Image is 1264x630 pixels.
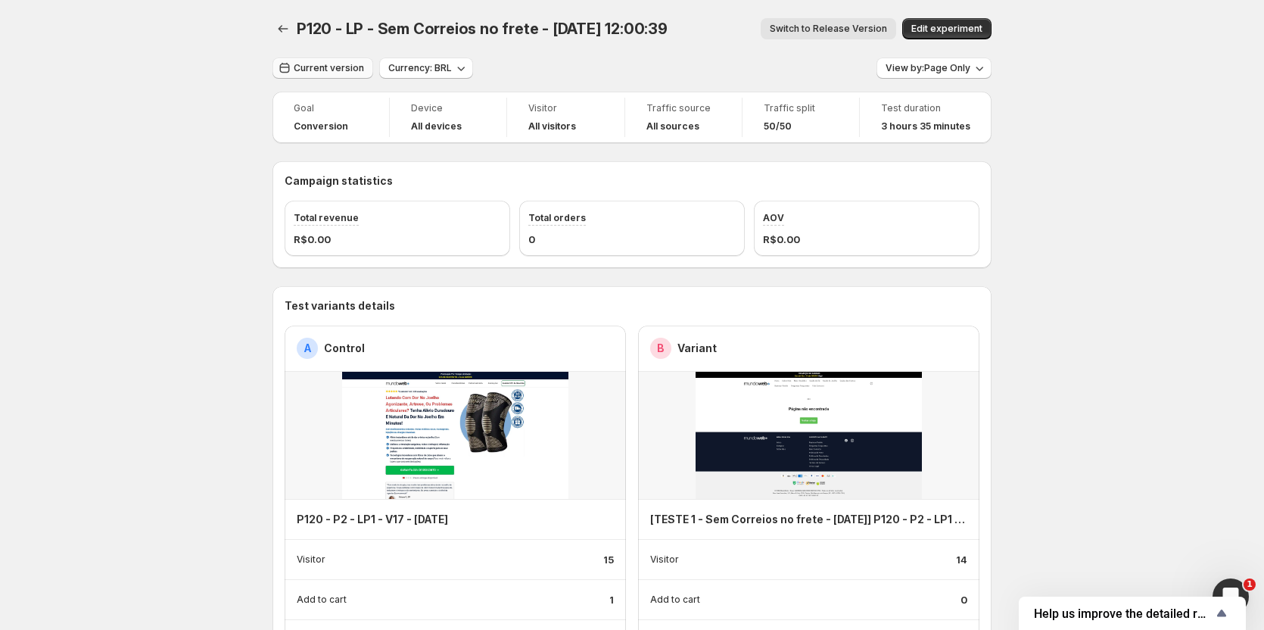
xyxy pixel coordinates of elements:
[763,212,784,223] span: AOV
[1034,607,1213,621] span: Help us improve the detailed report for A/B campaigns
[770,23,887,35] span: Switch to Release Version
[650,512,967,527] h4: [TESTE 1 - Sem Correios no frete - [DATE]] P120 - P2 - LP1 - V17 - [DATE]
[761,18,896,39] button: Switch to Release Version
[886,62,970,74] span: View by: Page Only
[294,102,368,114] span: Goal
[297,554,325,566] p: Visitor
[1244,579,1256,591] span: 1
[650,554,679,566] p: Visitor
[763,232,800,247] span: R$0.00
[764,120,792,133] span: 50/50
[379,58,473,79] button: Currency: BRL
[285,298,979,313] h3: Test variants details
[294,232,331,247] span: R$0.00
[272,18,294,39] button: Back
[304,341,311,356] h2: A
[528,102,602,114] span: Visitor
[411,102,485,114] span: Device
[528,232,535,247] span: 0
[881,102,970,114] span: Test duration
[881,120,970,133] span: 3 hours 35 minutes
[650,594,700,606] p: Add to cart
[764,101,838,134] a: Traffic split50/50
[646,101,721,134] a: Traffic sourceAll sources
[911,23,982,35] span: Edit experiment
[528,101,602,134] a: VisitorAll visitors
[528,212,586,223] span: Total orders
[960,592,967,607] p: 0
[646,120,699,133] h4: All sources
[297,512,448,527] h4: P120 - P2 - LP1 - V17 - [DATE]
[956,552,967,567] p: 14
[294,62,364,74] span: Current version
[528,120,576,133] h4: All visitors
[411,101,485,134] a: DeviceAll devices
[294,101,368,134] a: GoalConversion
[324,341,365,356] h2: Control
[285,372,626,499] img: -products-copperflex3d-viewgem-1755391758-template.jpg
[297,20,668,38] span: P120 - LP - Sem Correios no frete - [DATE] 12:00:39
[1213,579,1249,615] iframe: Intercom live chat
[646,102,721,114] span: Traffic source
[1034,604,1231,622] button: Show survey - Help us improve the detailed report for A/B campaigns
[657,341,665,356] h2: B
[638,372,979,499] img: -products-luminate-face-serum-con-vitamina-c-viewgem-1757516199-template.jpg
[902,18,992,39] button: Edit experiment
[285,173,393,189] h3: Campaign statistics
[294,212,359,223] span: Total revenue
[603,552,614,567] p: 15
[677,341,717,356] h2: Variant
[411,120,462,133] h4: All devices
[881,101,970,134] a: Test duration3 hours 35 minutes
[764,102,838,114] span: Traffic split
[388,62,452,74] span: Currency: BRL
[609,592,614,607] p: 1
[876,58,992,79] button: View by:Page Only
[294,120,348,133] span: Conversion
[272,58,373,79] button: Current version
[297,594,347,606] p: Add to cart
